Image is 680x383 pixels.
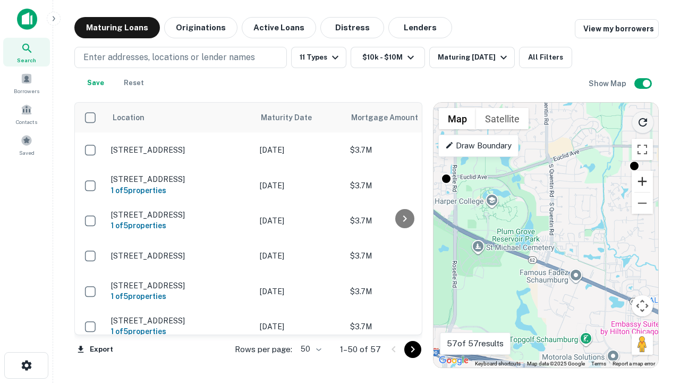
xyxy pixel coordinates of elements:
button: Distress [320,17,384,38]
p: 1–50 of 57 [340,343,381,356]
span: Maturity Date [261,111,326,124]
p: [DATE] [260,250,339,262]
p: [STREET_ADDRESS] [111,316,249,326]
p: [STREET_ADDRESS] [111,210,249,220]
img: capitalize-icon.png [17,9,37,30]
p: Enter addresses, locations or lender names [83,51,255,64]
p: [STREET_ADDRESS] [111,174,249,184]
a: Search [3,38,50,66]
span: Borrowers [14,87,39,95]
p: Draw Boundary [445,139,512,152]
button: Show street map [439,108,476,129]
h6: Show Map [589,78,628,89]
p: $3.7M [350,321,456,332]
button: Maturing Loans [74,17,160,38]
p: [DATE] [260,286,339,297]
button: Active Loans [242,17,316,38]
th: Mortgage Amount [345,103,462,132]
span: Saved [19,148,35,157]
button: Show satellite imagery [476,108,529,129]
p: $3.7M [350,144,456,156]
p: $3.7M [350,286,456,297]
button: All Filters [519,47,572,68]
img: Google [436,354,471,368]
button: Lenders [388,17,452,38]
button: $10k - $10M [351,47,425,68]
button: 11 Types [291,47,346,68]
a: Borrowers [3,69,50,97]
button: Keyboard shortcuts [475,360,521,368]
button: Map camera controls [632,295,653,317]
div: 50 [296,342,323,357]
span: Search [17,56,36,64]
a: Saved [3,130,50,159]
h6: 1 of 5 properties [111,326,249,337]
p: [DATE] [260,144,339,156]
th: Maturity Date [254,103,345,132]
a: Terms (opens in new tab) [591,361,606,367]
button: Reload search area [632,111,654,134]
a: Open this area in Google Maps (opens a new window) [436,354,471,368]
div: Maturing [DATE] [438,51,510,64]
div: 0 0 [433,103,658,368]
p: $3.7M [350,180,456,191]
a: Report a map error [613,361,655,367]
p: [STREET_ADDRESS] [111,145,249,155]
span: Mortgage Amount [351,111,432,124]
span: Contacts [16,118,37,126]
a: View my borrowers [575,19,659,38]
button: Export [74,342,116,357]
p: [DATE] [260,180,339,191]
button: Enter addresses, locations or lender names [74,47,287,68]
button: Originations [164,17,237,38]
p: $3.7M [350,215,456,227]
p: 57 of 57 results [447,337,504,350]
button: Zoom in [632,171,653,192]
h6: 1 of 5 properties [111,220,249,231]
button: Go to next page [404,341,421,358]
iframe: Chat Widget [627,298,680,349]
p: $3.7M [350,250,456,262]
h6: 1 of 5 properties [111,185,249,196]
button: Zoom out [632,193,653,214]
p: [DATE] [260,215,339,227]
p: [STREET_ADDRESS] [111,281,249,290]
button: Save your search to get updates of matches that match your search criteria. [79,72,113,94]
button: Toggle fullscreen view [632,139,653,160]
p: [STREET_ADDRESS] [111,251,249,261]
p: [DATE] [260,321,339,332]
p: Rows per page: [235,343,292,356]
span: Location [112,111,144,124]
button: Reset [117,72,151,94]
button: Maturing [DATE] [429,47,515,68]
th: Location [106,103,254,132]
span: Map data ©2025 Google [527,361,585,367]
h6: 1 of 5 properties [111,290,249,302]
a: Contacts [3,99,50,128]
